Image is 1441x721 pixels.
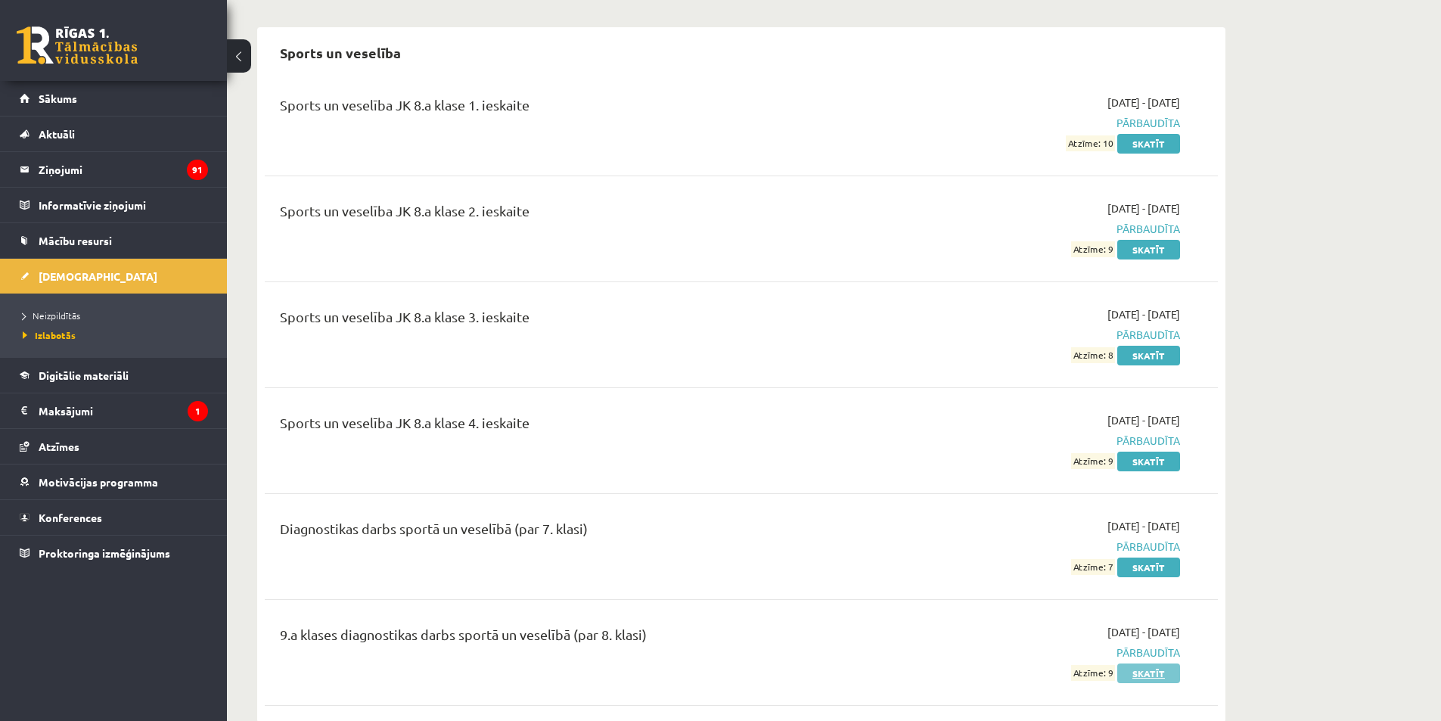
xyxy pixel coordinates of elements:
[1107,624,1180,640] span: [DATE] - [DATE]
[265,35,416,70] h2: Sports un veselība
[39,92,77,105] span: Sākums
[1107,306,1180,322] span: [DATE] - [DATE]
[1107,95,1180,110] span: [DATE] - [DATE]
[1117,452,1180,471] a: Skatīt
[20,81,208,116] a: Sākums
[39,188,208,222] legend: Informatīvie ziņojumi
[39,546,170,560] span: Proktoringa izmēģinājums
[23,309,80,322] span: Neizpildītās
[20,223,208,258] a: Mācību resursi
[1071,241,1115,257] span: Atzīme: 9
[23,329,76,341] span: Izlabotās
[23,328,212,342] a: Izlabotās
[39,152,208,187] legend: Ziņojumi
[895,221,1180,237] span: Pārbaudīta
[895,433,1180,449] span: Pārbaudīta
[20,536,208,570] a: Proktoringa izmēģinājums
[1071,453,1115,469] span: Atzīme: 9
[895,327,1180,343] span: Pārbaudīta
[1066,135,1115,151] span: Atzīme: 10
[895,645,1180,660] span: Pārbaudīta
[20,393,208,428] a: Maksājumi1
[39,269,157,283] span: [DEMOGRAPHIC_DATA]
[39,127,75,141] span: Aktuāli
[1117,134,1180,154] a: Skatīt
[17,26,138,64] a: Rīgas 1. Tālmācības vidusskola
[1117,664,1180,683] a: Skatīt
[1107,518,1180,534] span: [DATE] - [DATE]
[895,539,1180,555] span: Pārbaudīta
[20,188,208,222] a: Informatīvie ziņojumi
[187,160,208,180] i: 91
[39,368,129,382] span: Digitālie materiāli
[20,259,208,294] a: [DEMOGRAPHIC_DATA]
[1117,558,1180,577] a: Skatīt
[39,475,158,489] span: Motivācijas programma
[20,152,208,187] a: Ziņojumi91
[1117,240,1180,259] a: Skatīt
[1071,665,1115,681] span: Atzīme: 9
[280,624,872,652] div: 9.a klases diagnostikas darbs sportā un veselībā (par 8. klasi)
[23,309,212,322] a: Neizpildītās
[20,117,208,151] a: Aktuāli
[280,412,872,440] div: Sports un veselība JK 8.a klase 4. ieskaite
[1117,346,1180,365] a: Skatīt
[20,500,208,535] a: Konferences
[39,511,102,524] span: Konferences
[1071,347,1115,363] span: Atzīme: 8
[1107,412,1180,428] span: [DATE] - [DATE]
[1107,200,1180,216] span: [DATE] - [DATE]
[280,95,872,123] div: Sports un veselība JK 8.a klase 1. ieskaite
[1071,559,1115,575] span: Atzīme: 7
[20,465,208,499] a: Motivācijas programma
[280,200,872,228] div: Sports un veselība JK 8.a klase 2. ieskaite
[20,358,208,393] a: Digitālie materiāli
[39,234,112,247] span: Mācību resursi
[39,393,208,428] legend: Maksājumi
[280,306,872,334] div: Sports un veselība JK 8.a klase 3. ieskaite
[895,115,1180,131] span: Pārbaudīta
[39,440,79,453] span: Atzīmes
[20,429,208,464] a: Atzīmes
[280,518,872,546] div: Diagnostikas darbs sportā un veselībā (par 7. klasi)
[188,401,208,421] i: 1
